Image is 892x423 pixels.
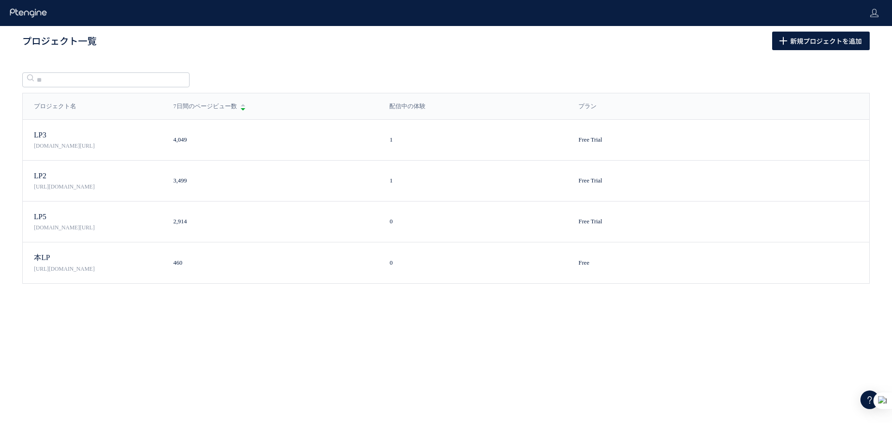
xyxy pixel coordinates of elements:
[34,171,162,182] p: LP2
[34,130,162,141] p: LP3
[34,265,162,273] p: https://d-pets.ishitsuku.com/LP/index.html
[379,136,568,144] div: 1
[379,259,568,267] div: 0
[162,217,379,226] div: 2,914
[173,102,237,111] span: 7日間のページビュー数
[34,224,162,232] p: lp.ishitsuku.com/06
[567,259,730,267] div: Free
[34,142,162,150] p: lp.ishitsuku.com/04
[34,102,76,111] span: プロジェクト名
[772,32,870,50] button: 新規プロジェクトを追加
[578,102,597,111] span: プラン
[34,253,162,263] p: 本LP
[790,32,862,50] span: 新規プロジェクトを追加
[162,176,379,185] div: 3,499
[162,136,379,144] div: 4,049
[379,176,568,185] div: 1
[162,259,379,267] div: 460
[567,217,730,226] div: Free Trial
[22,34,752,48] h1: プロジェクト一覧
[567,136,730,144] div: Free Trial
[379,217,568,226] div: 0
[34,183,162,191] p: https://lp.ishitsuku.com/02
[567,176,730,185] div: Free Trial
[34,212,162,222] p: LP5
[389,102,426,111] span: 配信中の体験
